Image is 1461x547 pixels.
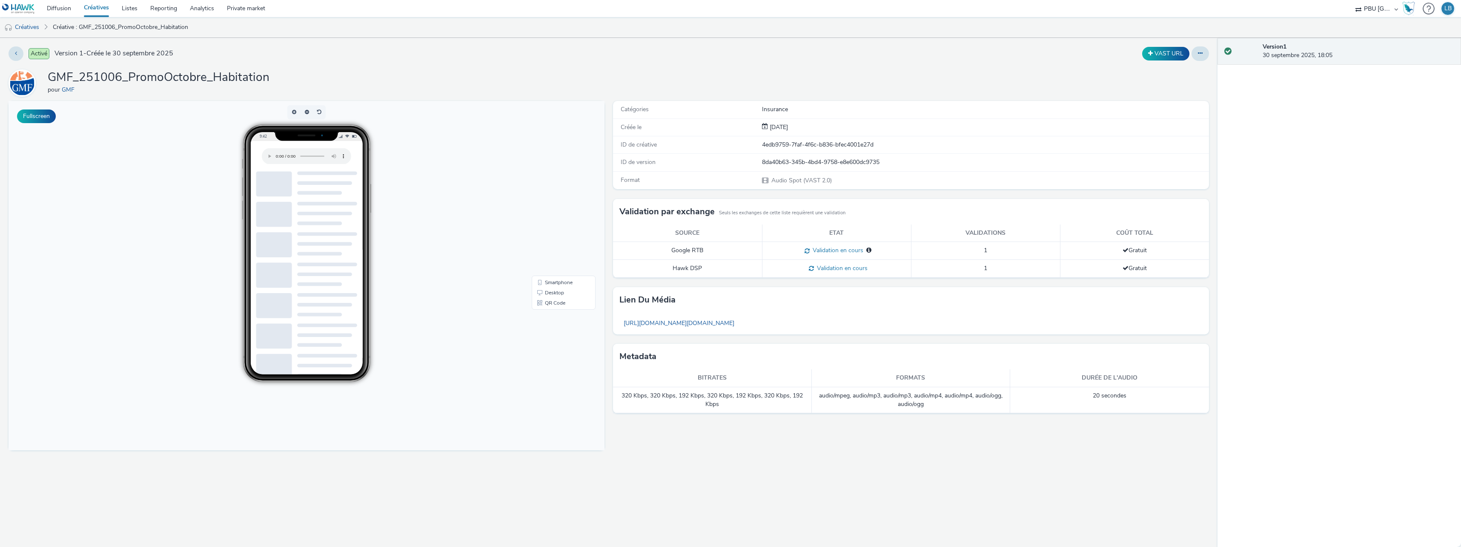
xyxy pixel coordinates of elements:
span: Desktop [536,189,556,194]
h1: GMF_251006_PromoOctobre_Habitation [48,69,269,86]
div: 30 septembre 2025, 18:05 [1263,43,1454,60]
span: 9:42 [251,33,258,37]
th: Bitrates [613,369,812,387]
td: Hawk DSP [613,260,762,278]
th: Formats [812,369,1011,387]
div: 4edb9759-7faf-4f6c-b836-bfec4001e27d [762,141,1208,149]
span: Smartphone [536,179,564,184]
div: Dupliquer la créative en un VAST URL [1140,47,1192,60]
a: Créative : GMF_251006_PromoOctobre_Habitation [49,17,192,37]
h3: Lien du média [619,294,676,306]
img: audio [4,23,13,32]
small: Seuls les exchanges de cette liste requièrent une validation [719,210,845,216]
button: VAST URL [1142,47,1189,60]
div: Insurance [762,105,1208,114]
button: Fullscreen [17,109,56,123]
div: LB [1444,2,1452,15]
li: Desktop [525,187,585,197]
div: 8da40b63-345b-4bd4-9758-e8e600dc9735 [762,158,1208,167]
a: GMF [9,79,39,87]
span: 1 [984,246,987,254]
span: Créée le [621,123,642,131]
span: Validation en cours [814,264,868,272]
th: Source [613,225,762,242]
th: Etat [762,225,911,242]
span: ID de version [621,158,656,166]
div: Création 30 septembre 2025, 18:05 [768,123,788,132]
h3: Metadata [619,350,656,363]
span: Validation en cours [810,246,863,254]
span: ID de créative [621,141,657,149]
span: QR Code [536,199,557,204]
span: Audio Spot (VAST 2.0) [771,176,832,184]
th: Durée de l'audio [1010,369,1209,387]
img: Hawk Academy [1402,2,1415,15]
span: Format [621,176,640,184]
li: QR Code [525,197,585,207]
td: Google RTB [613,242,762,260]
h3: Validation par exchange [619,205,715,218]
a: [URL][DOMAIN_NAME][DOMAIN_NAME] [619,315,739,331]
li: Smartphone [525,176,585,187]
img: GMF [10,71,34,95]
strong: Version 1 [1263,43,1286,51]
span: Catégories [621,105,649,113]
span: Version 1 - Créée le 30 septembre 2025 [54,49,173,58]
span: Activé [29,48,49,59]
span: [DATE] [768,123,788,131]
th: Validations [911,225,1060,242]
span: Gratuit [1123,264,1147,272]
span: Gratuit [1123,246,1147,254]
td: audio/mpeg, audio/mp3, audio/mp3, audio/mp4, audio/mp4, audio/ogg, audio/ogg [812,387,1011,414]
span: pour [48,86,62,94]
a: Hawk Academy [1402,2,1418,15]
td: 20 secondes [1010,387,1209,414]
span: 1 [984,264,987,272]
th: Coût total [1060,225,1209,242]
a: GMF [62,86,78,94]
img: undefined Logo [2,3,35,14]
td: 320 Kbps, 320 Kbps, 192 Kbps, 320 Kbps, 192 Kbps, 320 Kbps, 192 Kbps [613,387,812,414]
